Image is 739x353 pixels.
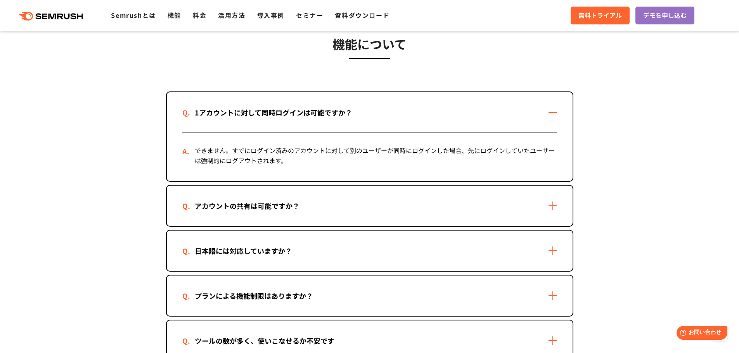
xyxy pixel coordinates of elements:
[335,10,389,20] a: 資料ダウンロード
[635,7,694,24] a: デモを申し込む
[182,200,312,212] div: アカウントの共有は可能ですか？
[578,10,622,21] span: 無料トライアル
[168,10,181,20] a: 機能
[182,290,325,301] div: プランによる機能制限はありますか？
[166,34,573,53] h3: 機能について
[670,323,730,344] iframe: Help widget launcher
[571,7,630,24] a: 無料トライアル
[296,10,323,20] a: セミナー
[193,10,206,20] a: 料金
[182,335,347,346] div: ツールの数が多く、使いこなせるか不安です
[182,107,365,118] div: 1アカウントに対して同時ログインは可能ですか？
[182,133,557,181] div: できません。すでにログイン済みのアカウントに対して別のユーザーが同時にログインした場合、先にログインしていたユーザーは強制的にログアウトされます。
[111,10,156,20] a: Semrushとは
[643,10,687,21] span: デモを申し込む
[257,10,284,20] a: 導入事例
[182,245,305,257] div: 日本語には対応していますか？
[218,10,245,20] a: 活用方法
